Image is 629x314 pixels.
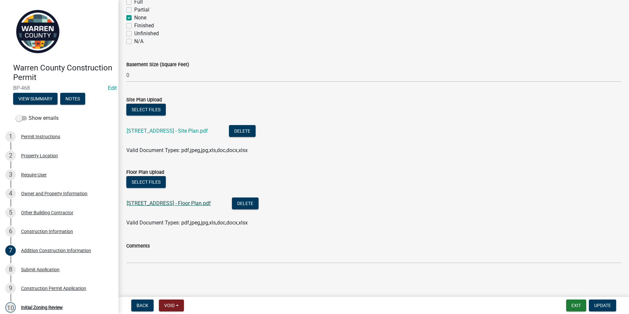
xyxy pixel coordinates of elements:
div: 7 [5,245,16,256]
img: Warren County, Iowa [13,7,63,56]
div: Submit Application [21,267,60,272]
label: None [134,14,146,22]
div: 10 [5,302,16,313]
span: Valid Document Types: pdf,jpeg,jpg,xls,doc,docx,xlsx [126,147,248,153]
button: Notes [60,93,85,105]
button: Delete [232,197,259,209]
div: 1 [5,131,16,142]
span: Void [164,303,175,308]
label: Site Plan Upload [126,98,162,102]
span: Back [137,303,148,308]
a: [STREET_ADDRESS] - Floor Plan.pdf [127,200,211,206]
button: Back [131,300,154,311]
div: Require User [21,172,47,177]
div: Other Building Contractor [21,210,73,215]
wm-modal-confirm: Delete Document [229,128,256,135]
span: Valid Document Types: pdf,jpeg,jpg,xls,doc,docx,xlsx [126,220,248,226]
label: Comments [126,244,150,249]
label: Finished [134,22,154,30]
div: 4 [5,188,16,199]
span: Update [594,303,611,308]
span: BP-468 [13,85,105,91]
button: Void [159,300,184,311]
div: Addition Construction Information [21,248,91,253]
div: 2 [5,150,16,161]
wm-modal-confirm: Delete Document [232,201,259,207]
div: 3 [5,170,16,180]
wm-modal-confirm: Summary [13,96,58,102]
button: Delete [229,125,256,137]
label: Basement Size (Square Feet) [126,63,189,67]
h4: Warren County Construction Permit [13,63,113,82]
div: Property Location [21,153,58,158]
button: Select files [126,176,166,188]
div: Construction Permit Application [21,286,86,291]
button: Update [589,300,616,311]
label: N/A [134,38,143,45]
div: 8 [5,264,16,275]
wm-modal-confirm: Edit Application Number [108,85,117,91]
div: 6 [5,226,16,237]
wm-modal-confirm: Notes [60,96,85,102]
div: 9 [5,283,16,294]
div: Owner and Property Information [21,191,88,196]
label: Show emails [16,114,59,122]
div: Permit Instructions [21,134,60,139]
a: [STREET_ADDRESS] - Site Plan.pdf [127,128,208,134]
label: Unfinished [134,30,159,38]
div: Construction Information [21,229,73,234]
div: Initial Zoning Review [21,305,63,310]
button: Select files [126,104,166,116]
button: View Summary [13,93,58,105]
label: Partial [134,6,149,14]
label: Floor Plan Upload [126,170,164,175]
a: Edit [108,85,117,91]
div: 5 [5,207,16,218]
button: Exit [566,300,586,311]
